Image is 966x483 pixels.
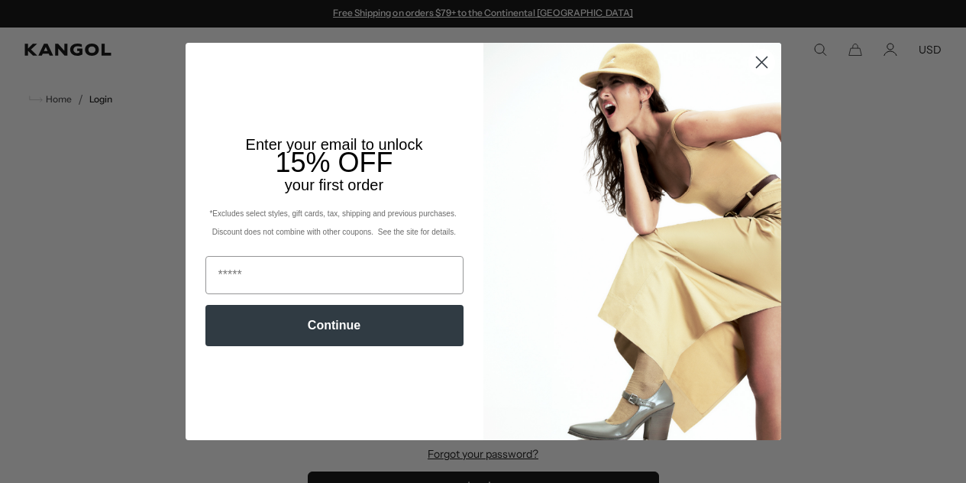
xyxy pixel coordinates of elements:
button: Continue [205,305,464,346]
button: Close dialog [748,49,775,76]
span: 15% OFF [275,147,393,178]
img: 93be19ad-e773-4382-80b9-c9d740c9197f.jpeg [483,43,781,440]
span: Enter your email to unlock [246,136,423,153]
span: *Excludes select styles, gift cards, tax, shipping and previous purchases. Discount does not comb... [209,209,458,236]
input: Email [205,256,464,294]
span: your first order [285,177,383,193]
